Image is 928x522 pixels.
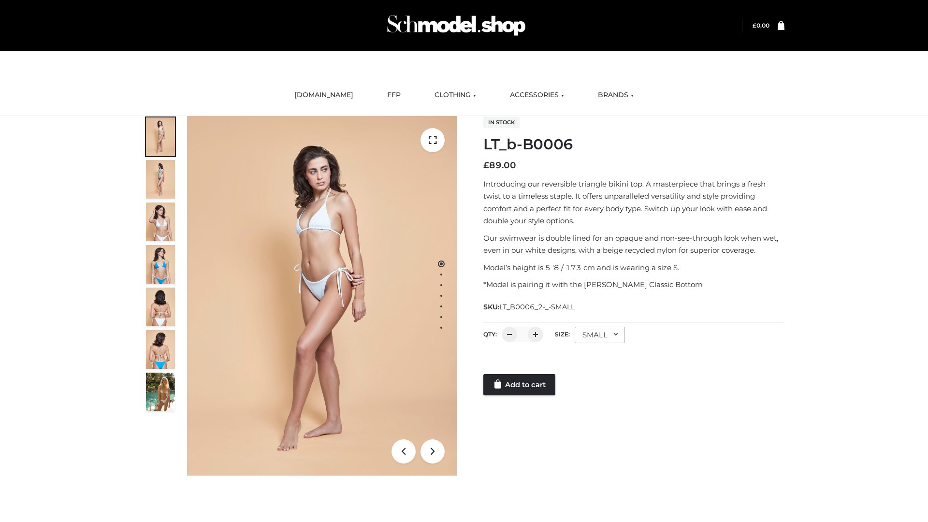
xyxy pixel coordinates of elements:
[483,301,576,313] span: SKU:
[287,85,361,106] a: [DOMAIN_NAME]
[483,374,555,395] a: Add to cart
[483,261,784,274] p: Model’s height is 5 ‘8 / 173 cm and is wearing a size S.
[384,6,529,44] img: Schmodel Admin 964
[187,116,457,476] img: ArielClassicBikiniTop_CloudNine_AzureSky_OW114ECO_1
[499,303,575,311] span: LT_B0006_2-_-SMALL
[146,245,175,284] img: ArielClassicBikiniTop_CloudNine_AzureSky_OW114ECO_4-scaled.jpg
[555,331,570,338] label: Size:
[380,85,408,106] a: FFP
[146,373,175,411] img: Arieltop_CloudNine_AzureSky2.jpg
[483,278,784,291] p: *Model is pairing it with the [PERSON_NAME] Classic Bottom
[483,136,784,153] h1: LT_b-B0006
[146,117,175,156] img: ArielClassicBikiniTop_CloudNine_AzureSky_OW114ECO_1-scaled.jpg
[753,22,769,29] a: £0.00
[146,160,175,199] img: ArielClassicBikiniTop_CloudNine_AzureSky_OW114ECO_2-scaled.jpg
[753,22,769,29] bdi: 0.00
[483,232,784,257] p: Our swimwear is double lined for an opaque and non-see-through look when wet, even in our white d...
[146,203,175,241] img: ArielClassicBikiniTop_CloudNine_AzureSky_OW114ECO_3-scaled.jpg
[503,85,571,106] a: ACCESSORIES
[483,116,520,128] span: In stock
[146,288,175,326] img: ArielClassicBikiniTop_CloudNine_AzureSky_OW114ECO_7-scaled.jpg
[483,160,489,171] span: £
[591,85,641,106] a: BRANDS
[146,330,175,369] img: ArielClassicBikiniTop_CloudNine_AzureSky_OW114ECO_8-scaled.jpg
[483,331,497,338] label: QTY:
[427,85,483,106] a: CLOTHING
[753,22,756,29] span: £
[483,178,784,227] p: Introducing our reversible triangle bikini top. A masterpiece that brings a fresh twist to a time...
[483,160,516,171] bdi: 89.00
[575,327,625,343] div: SMALL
